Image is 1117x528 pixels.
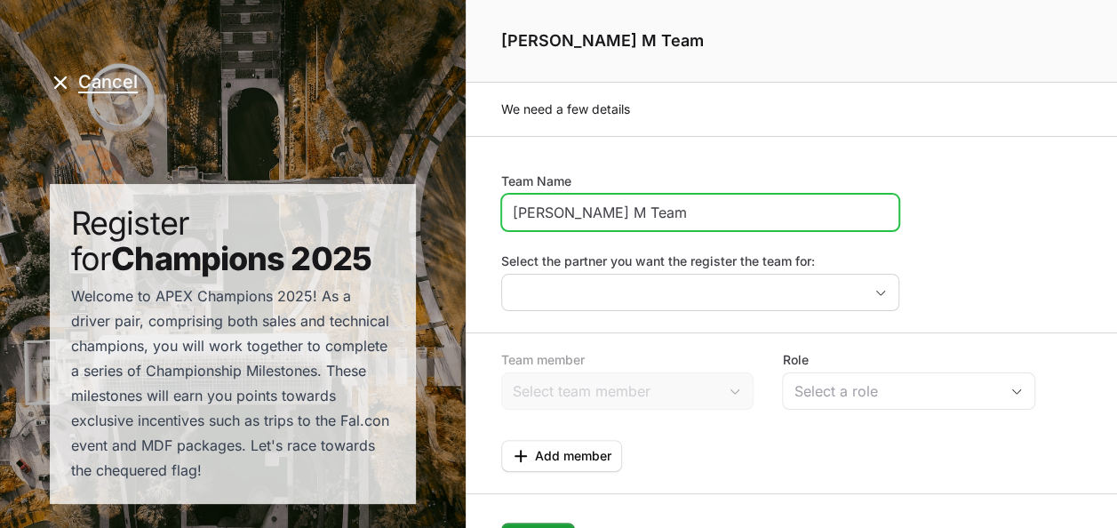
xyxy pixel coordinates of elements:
div: Open [717,373,753,409]
span: Add member [535,445,611,467]
label: Team Name [501,172,571,190]
button: Cancel [50,71,138,93]
div: Open [863,275,898,310]
div: Select a role [794,380,999,402]
label: Select the partner you want the register the team for: [501,252,899,270]
button: Select a role [783,373,1034,409]
div: Welcome to APEX Champions 2025! As a driver pair, comprising both sales and technical champions, ... [71,284,395,483]
p: We need a few details [501,100,1081,118]
span: Champions 2025 [111,239,371,278]
h1: Register for [71,205,395,276]
h1: [PERSON_NAME] M Team [501,28,1081,53]
input: Select team member [502,373,718,409]
label: Team member [501,351,754,369]
input: Give your team an inspiring name [513,202,888,223]
label: Role [782,351,1035,369]
button: Add member [501,440,622,472]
